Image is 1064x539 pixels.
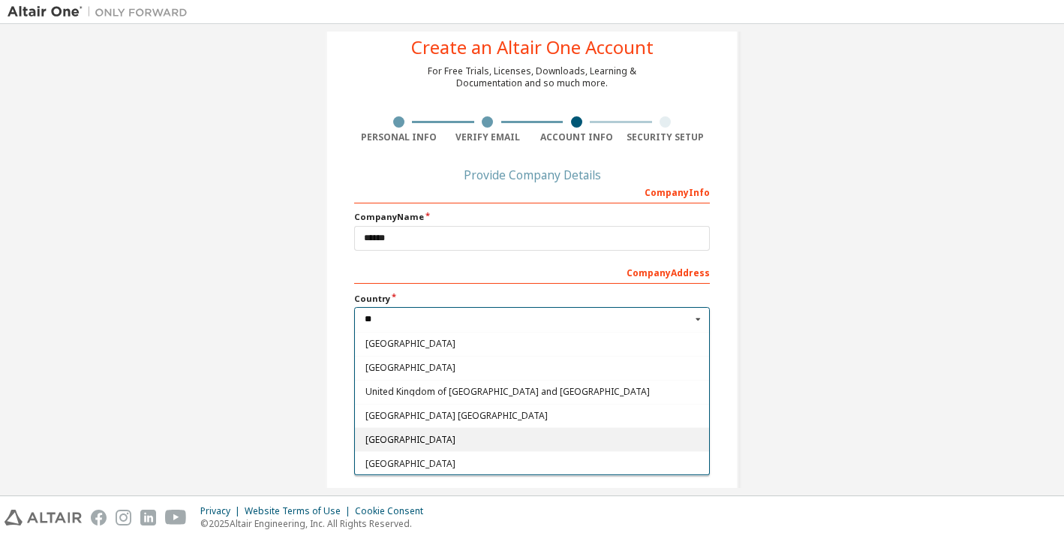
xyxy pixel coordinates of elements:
span: [GEOGRAPHIC_DATA] [365,339,699,348]
img: altair_logo.svg [5,510,82,525]
div: Verify Email [443,131,533,143]
span: [GEOGRAPHIC_DATA] [365,363,699,372]
div: Account Info [532,131,621,143]
span: [GEOGRAPHIC_DATA] [GEOGRAPHIC_DATA] [365,411,699,420]
img: instagram.svg [116,510,131,525]
span: [GEOGRAPHIC_DATA] [365,435,699,444]
img: linkedin.svg [140,510,156,525]
div: Create an Altair One Account [411,38,654,56]
div: Company Info [354,179,710,203]
div: Cookie Consent [355,505,432,517]
div: Company Address [354,260,710,284]
img: facebook.svg [91,510,107,525]
div: Website Terms of Use [245,505,355,517]
span: United Kingdom of [GEOGRAPHIC_DATA] and [GEOGRAPHIC_DATA] [365,387,699,396]
div: Security Setup [621,131,711,143]
p: © 2025 Altair Engineering, Inc. All Rights Reserved. [200,517,432,530]
span: [GEOGRAPHIC_DATA] [365,459,699,468]
div: Privacy [200,505,245,517]
img: youtube.svg [165,510,187,525]
label: Company Name [354,211,710,223]
div: Personal Info [354,131,443,143]
label: Postal Code [354,486,710,498]
div: Provide Company Details [354,170,710,179]
div: For Free Trials, Licenses, Downloads, Learning & Documentation and so much more. [428,65,636,89]
label: Country [354,293,710,305]
img: Altair One [8,5,195,20]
